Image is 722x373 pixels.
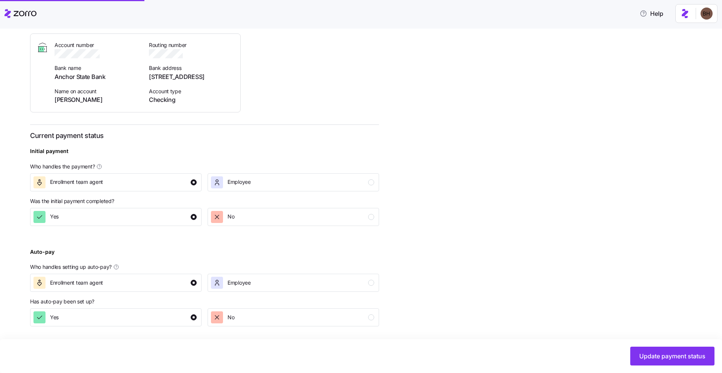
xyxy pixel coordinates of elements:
[228,178,251,186] span: Employee
[30,248,55,262] div: Auto-pay
[55,95,140,105] span: [PERSON_NAME]
[50,178,103,186] span: Enrollment team agent
[149,95,234,105] span: Checking
[30,147,68,161] div: Initial payment
[228,213,234,220] span: No
[55,72,140,82] span: Anchor State Bank
[50,314,59,321] span: Yes
[639,352,705,361] span: Update payment status
[149,41,234,49] span: Routing number
[30,197,114,205] span: Was the initial payment completed?
[55,88,140,95] span: Name on account
[149,88,234,95] span: Account type
[630,347,714,365] button: Update payment status
[228,279,251,287] span: Employee
[228,314,234,321] span: No
[149,72,234,82] span: [STREET_ADDRESS]
[640,9,663,18] span: Help
[55,41,140,49] span: Account number
[30,131,379,140] h3: Current payment status
[30,298,94,305] span: Has auto-pay been set up?
[701,8,713,20] img: c3c218ad70e66eeb89914ccc98a2927c
[50,213,59,220] span: Yes
[30,163,95,170] span: Who handles the payment?
[634,6,669,21] button: Help
[30,263,112,271] span: Who handles setting up auto-pay?
[149,64,234,72] span: Bank address
[55,64,140,72] span: Bank name
[50,279,103,287] span: Enrollment team agent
